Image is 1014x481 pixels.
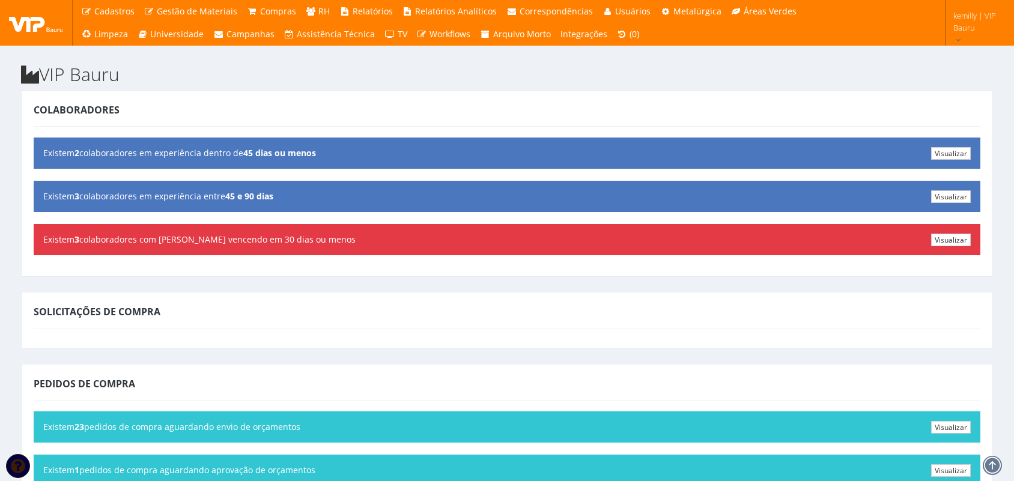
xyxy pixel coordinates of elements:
a: (0) [612,23,645,46]
b: 2 [74,147,79,159]
a: Visualizar [931,464,971,477]
span: Gestão de Materiais [157,5,237,17]
a: Visualizar [931,190,971,203]
b: 1 [74,464,79,476]
h2: VIP Bauru [21,64,993,84]
a: Workflows [412,23,476,46]
span: Relatórios Analíticos [415,5,497,17]
span: Cadastros [94,5,135,17]
b: 3 [74,234,79,245]
a: Arquivo Morto [475,23,556,46]
div: Existem pedidos de compra aguardando envio de orçamentos [34,411,980,443]
div: Existem colaboradores em experiência entre [34,181,980,212]
span: Metalúrgica [673,5,721,17]
a: Universidade [133,23,209,46]
span: TV [398,28,407,40]
b: 3 [74,190,79,202]
a: Visualizar [931,421,971,434]
b: 23 [74,421,84,432]
a: Limpeza [76,23,133,46]
span: Compras [260,5,296,17]
a: Assistência Técnica [279,23,380,46]
span: Correspondências [520,5,593,17]
span: Workflows [430,28,470,40]
b: 45 dias ou menos [243,147,316,159]
span: Usuários [615,5,651,17]
a: TV [380,23,412,46]
span: RH [318,5,330,17]
span: Pedidos de Compra [34,377,135,390]
span: Integrações [560,28,607,40]
div: Existem colaboradores com [PERSON_NAME] vencendo em 30 dias ou menos [34,224,980,255]
span: Limpeza [94,28,128,40]
div: Existem colaboradores em experiência dentro de [34,138,980,169]
span: kemilly | VIP Bauru [953,10,998,34]
a: Visualizar [931,234,971,246]
img: logo [9,14,63,32]
span: Campanhas [226,28,275,40]
span: Arquivo Morto [493,28,551,40]
span: Áreas Verdes [744,5,797,17]
a: Integrações [556,23,612,46]
span: Colaboradores [34,103,120,116]
b: 45 e 90 dias [225,190,273,202]
a: Visualizar [931,147,971,160]
span: Universidade [150,28,204,40]
span: Solicitações de Compra [34,305,160,318]
span: Relatórios [353,5,393,17]
span: (0) [630,28,639,40]
span: Assistência Técnica [297,28,375,40]
a: Campanhas [208,23,279,46]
